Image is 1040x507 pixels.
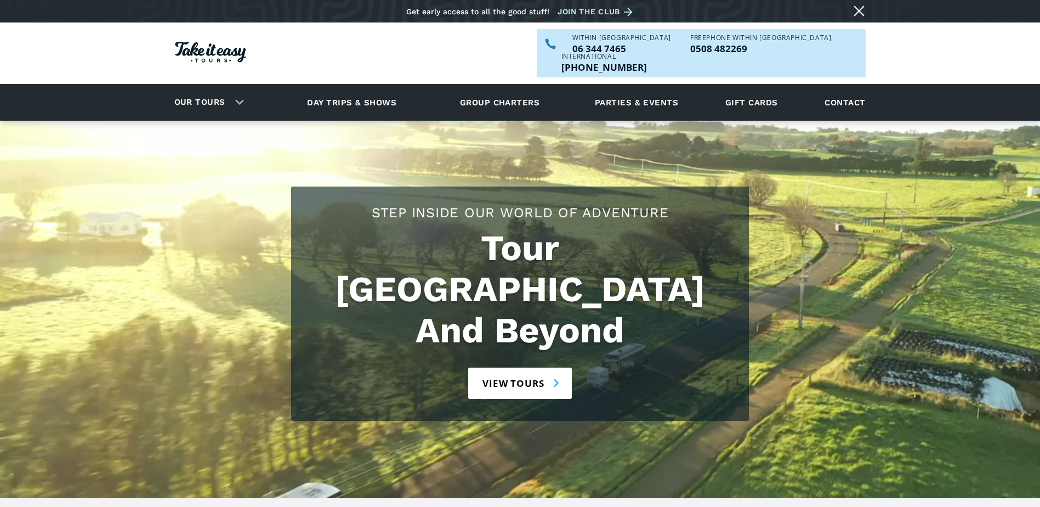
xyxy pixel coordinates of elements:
[446,87,553,117] a: Group charters
[561,63,647,72] a: Call us outside of NZ on +6463447465
[161,87,253,117] div: Our tours
[690,35,831,41] div: Freephone WITHIN [GEOGRAPHIC_DATA]
[572,44,671,53] a: Call us within NZ on 063447465
[561,53,647,60] div: International
[293,87,410,117] a: Day trips & shows
[302,203,738,222] h2: Step Inside Our World Of Adventure
[850,2,868,20] a: Close message
[406,7,549,16] div: Get early access to all the good stuff!
[720,87,783,117] a: Gift cards
[175,42,246,63] img: Take it easy Tours logo
[572,35,671,41] div: WITHIN [GEOGRAPHIC_DATA]
[819,87,871,117] a: Contact
[175,36,246,71] a: Homepage
[302,228,738,351] h1: Tour [GEOGRAPHIC_DATA] And Beyond
[589,87,684,117] a: Parties & events
[468,368,572,399] a: View tours
[558,5,636,19] a: Join the club
[561,63,647,72] p: [PHONE_NUMBER]
[690,44,831,53] p: 0508 482269
[166,89,234,115] a: Our tours
[572,44,671,53] p: 06 344 7465
[690,44,831,53] a: Call us freephone within NZ on 0508482269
